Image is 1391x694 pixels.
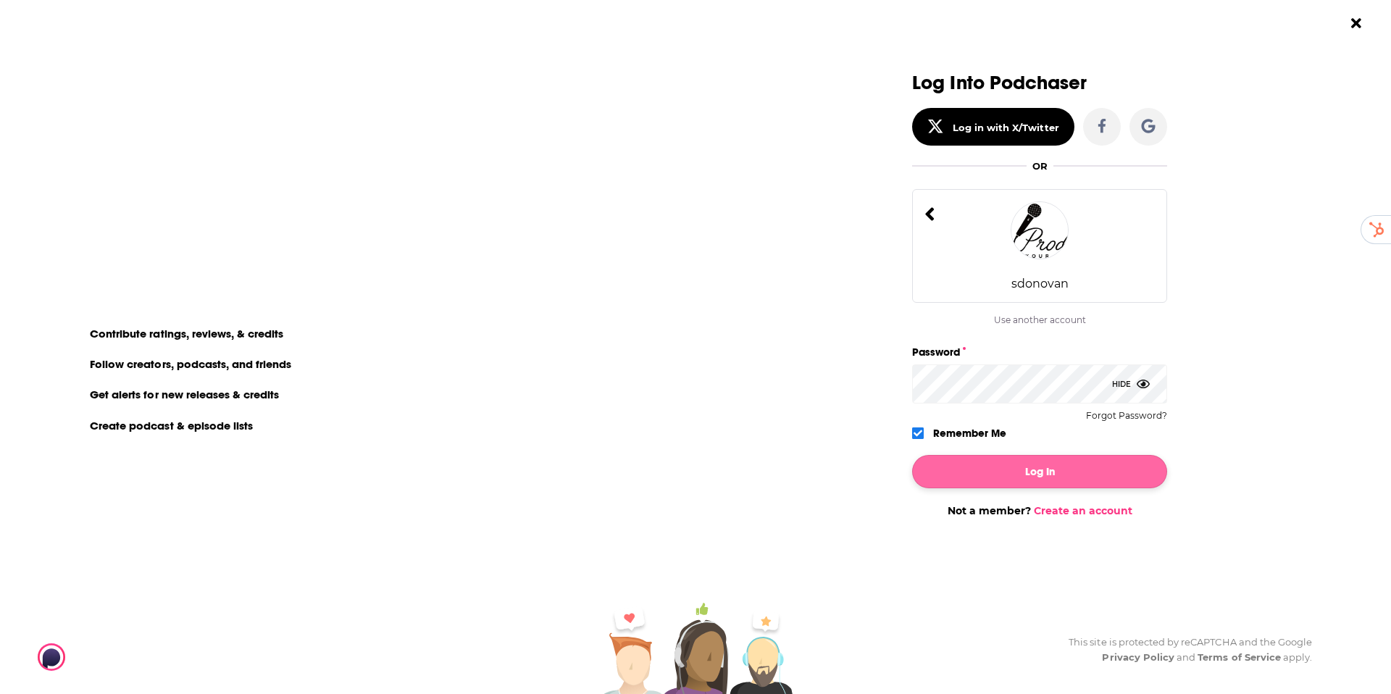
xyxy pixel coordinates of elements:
li: Follow creators, podcasts, and friends [81,354,302,373]
div: Not a member? [912,504,1167,517]
div: sdonovan [1011,277,1069,290]
a: create an account [151,76,294,96]
div: This site is protected by reCAPTCHA and the Google and apply. [1057,635,1312,665]
li: Get alerts for new releases & credits [81,385,289,404]
li: Create podcast & episode lists [81,416,263,435]
img: sdonovan [1011,201,1069,259]
button: Log in with X/Twitter [912,108,1074,146]
a: Privacy Policy [1102,651,1174,663]
a: Create an account [1034,504,1132,517]
div: OR [1032,160,1048,172]
div: Use another account [912,314,1167,325]
a: Podchaser - Follow, Share and Rate Podcasts [38,643,165,671]
label: Remember Me [933,424,1006,443]
div: Log in with X/Twitter [953,122,1059,133]
div: Hide [1112,364,1150,404]
li: On Podchaser you can: [81,298,371,312]
li: Contribute ratings, reviews, & credits [81,324,294,343]
button: Log In [912,455,1167,488]
button: Close Button [1342,9,1370,37]
a: Terms of Service [1198,651,1281,663]
button: Forgot Password? [1086,411,1167,421]
img: Podchaser - Follow, Share and Rate Podcasts [38,643,177,671]
label: Password [912,343,1167,361]
h3: Log Into Podchaser [912,72,1167,93]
